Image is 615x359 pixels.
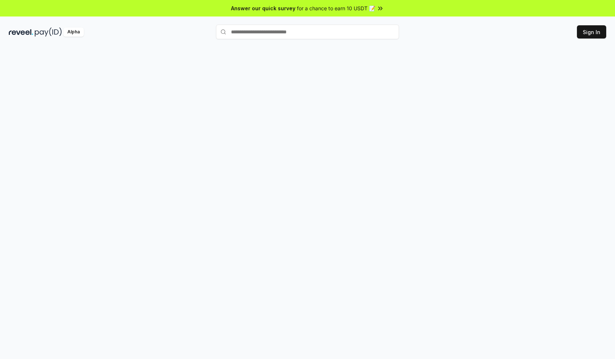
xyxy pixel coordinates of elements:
[577,25,606,39] button: Sign In
[63,28,84,37] div: Alpha
[9,28,33,37] img: reveel_dark
[35,28,62,37] img: pay_id
[297,4,375,12] span: for a chance to earn 10 USDT 📝
[231,4,295,12] span: Answer our quick survey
